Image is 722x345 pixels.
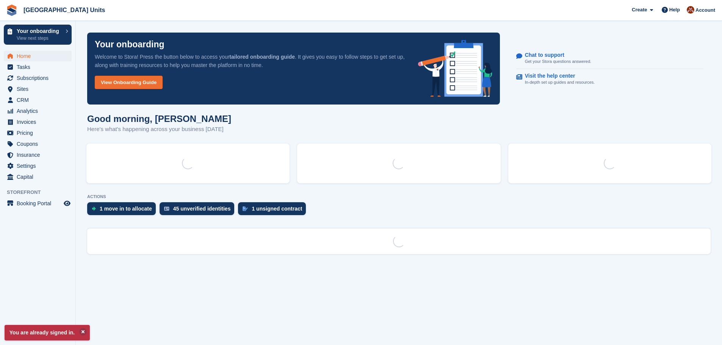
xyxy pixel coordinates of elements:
p: Chat to support [525,52,585,58]
p: ACTIONS [87,194,711,199]
span: Tasks [17,62,62,72]
a: Chat to support Get your Stora questions answered. [516,48,703,69]
a: menu [4,73,72,83]
span: Coupons [17,139,62,149]
a: menu [4,84,72,94]
span: Capital [17,172,62,182]
span: Analytics [17,106,62,116]
img: contract_signature_icon-13c848040528278c33f63329250d36e43548de30e8caae1d1a13099fd9432cc5.svg [243,206,248,211]
a: menu [4,198,72,209]
span: Sites [17,84,62,94]
a: 1 move in to allocate [87,202,160,219]
a: [GEOGRAPHIC_DATA] Units [20,4,108,16]
span: Home [17,51,62,61]
p: Welcome to Stora! Press the button below to access your . It gives you easy to follow steps to ge... [95,53,406,69]
a: Preview store [63,199,72,208]
strong: tailored onboarding guide [229,54,295,60]
div: 1 unsigned contract [252,206,302,212]
img: move_ins_to_allocate_icon-fdf77a2bb77ea45bf5b3d319d69a93e2d87916cf1d5bf7949dd705db3b84f3ca.svg [92,206,96,211]
span: Settings [17,161,62,171]
span: Create [632,6,647,14]
a: 45 unverified identities [160,202,238,219]
span: Account [695,6,715,14]
span: Subscriptions [17,73,62,83]
span: Booking Portal [17,198,62,209]
a: menu [4,161,72,171]
a: menu [4,117,72,127]
div: 45 unverified identities [173,206,231,212]
a: menu [4,172,72,182]
span: Invoices [17,117,62,127]
p: You are already signed in. [5,325,90,340]
h1: Good morning, [PERSON_NAME] [87,114,231,124]
img: Laura Clinnick [687,6,694,14]
p: Here's what's happening across your business [DATE] [87,125,231,134]
a: menu [4,106,72,116]
a: 1 unsigned contract [238,202,310,219]
img: stora-icon-8386f47178a22dfd0bd8f6a31ec36ba5ce8667c1dd55bd0f319d3a0aa187defe.svg [6,5,17,16]
a: Your onboarding View next steps [4,25,72,45]
span: Help [669,6,680,14]
a: View Onboarding Guide [95,76,163,89]
p: View next steps [17,35,62,42]
a: Visit the help center In-depth set up guides and resources. [516,69,703,89]
a: menu [4,62,72,72]
span: Pricing [17,128,62,138]
a: menu [4,139,72,149]
a: menu [4,95,72,105]
span: Insurance [17,150,62,160]
a: menu [4,51,72,61]
p: Get your Stora questions answered. [525,58,591,65]
img: verify_identity-adf6edd0f0f0b5bbfe63781bf79b02c33cf7c696d77639b501bdc392416b5a36.svg [164,206,169,211]
a: menu [4,150,72,160]
p: Your onboarding [17,28,62,34]
span: CRM [17,95,62,105]
p: Visit the help center [525,73,589,79]
a: menu [4,128,72,138]
span: Storefront [7,189,75,196]
p: In-depth set up guides and resources. [525,79,595,86]
img: onboarding-info-6c161a55d2c0e0a8cae90662b2fe09162a5109e8cc188191df67fb4f79e88e88.svg [418,40,492,97]
p: Your onboarding [95,40,164,49]
div: 1 move in to allocate [100,206,152,212]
